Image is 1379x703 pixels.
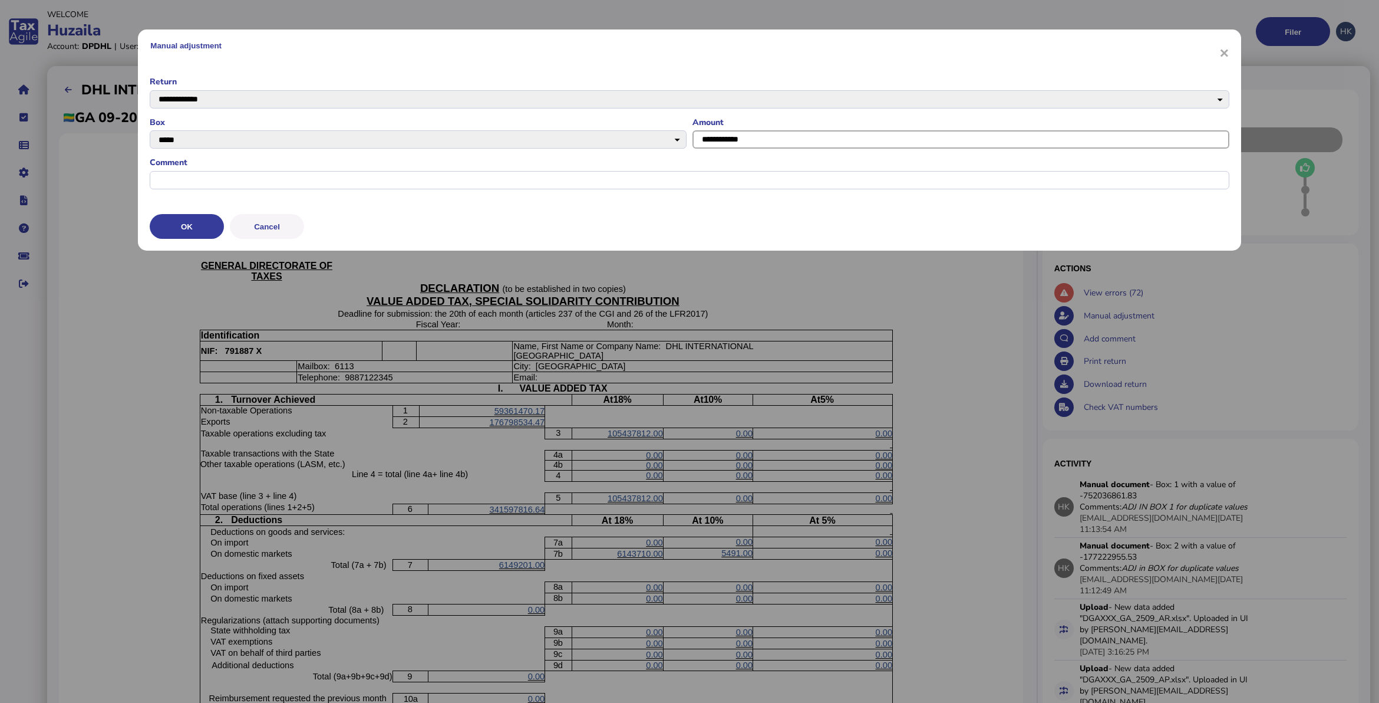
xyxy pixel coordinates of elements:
[150,41,1229,50] h1: Manual adjustment
[150,117,687,128] label: Box
[692,117,1229,128] label: Amount
[150,76,1229,87] label: Return
[1219,41,1229,64] span: ×
[150,157,1229,168] label: Comment
[150,214,224,239] button: OK
[230,214,304,239] button: Cancel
